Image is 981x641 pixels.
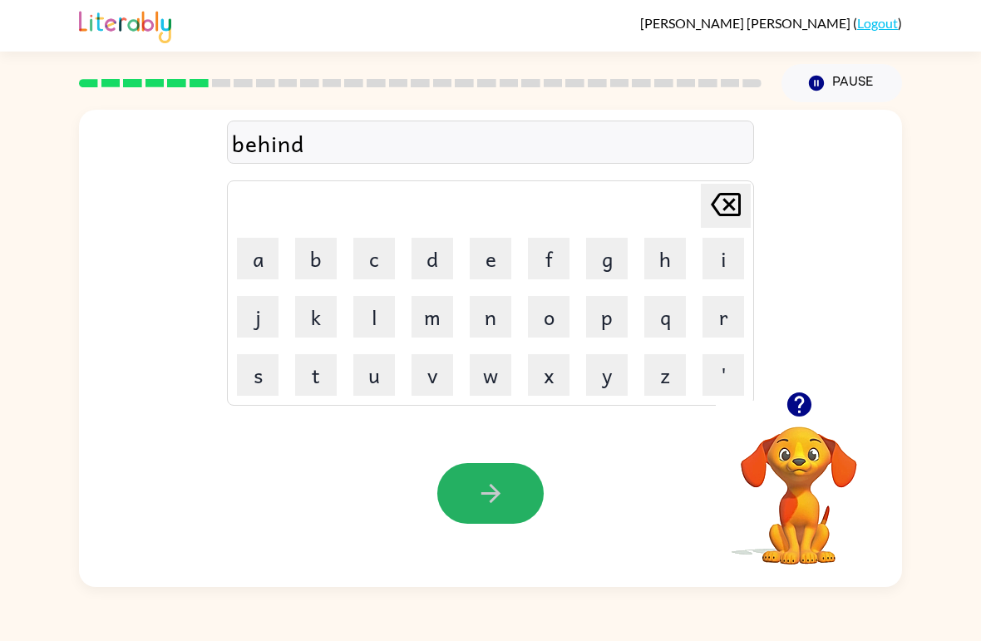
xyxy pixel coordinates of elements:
[412,238,453,279] button: d
[412,296,453,338] button: m
[716,401,882,567] video: Your browser must support playing .mp4 files to use Literably. Please try using another browser.
[237,238,279,279] button: a
[232,126,749,160] div: behind
[857,15,898,31] a: Logout
[79,7,171,43] img: Literably
[644,354,686,396] button: z
[586,296,628,338] button: p
[295,296,337,338] button: k
[781,64,902,102] button: Pause
[528,238,569,279] button: f
[702,354,744,396] button: '
[528,296,569,338] button: o
[353,296,395,338] button: l
[470,354,511,396] button: w
[702,296,744,338] button: r
[353,238,395,279] button: c
[528,354,569,396] button: x
[353,354,395,396] button: u
[640,15,902,31] div: ( )
[470,238,511,279] button: e
[295,238,337,279] button: b
[644,296,686,338] button: q
[640,15,853,31] span: [PERSON_NAME] [PERSON_NAME]
[470,296,511,338] button: n
[237,296,279,338] button: j
[295,354,337,396] button: t
[702,238,744,279] button: i
[586,354,628,396] button: y
[586,238,628,279] button: g
[237,354,279,396] button: s
[412,354,453,396] button: v
[644,238,686,279] button: h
